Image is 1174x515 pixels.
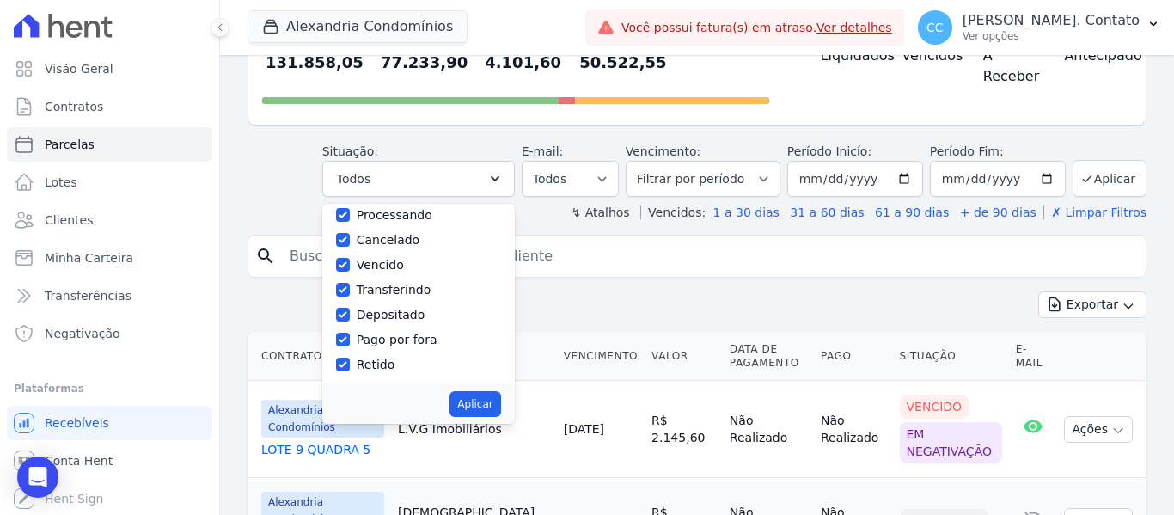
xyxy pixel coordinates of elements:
a: Transferências [7,279,212,313]
span: Conta Hent [45,452,113,469]
span: Parcelas [45,136,95,153]
label: Período Inicío: [787,144,871,158]
label: Vencidos: [640,205,706,219]
h4: A Receber [983,46,1037,87]
button: Alexandria Condomínios [248,10,468,43]
a: Lotes [7,165,212,199]
a: 61 a 90 dias [875,205,949,219]
i: search [255,246,276,267]
a: Parcelas [7,127,212,162]
p: Ver opções [963,29,1140,43]
td: R$ 2.145,60 [645,381,723,478]
button: Exportar [1038,291,1146,318]
span: Todos [337,169,370,189]
p: [PERSON_NAME]. Contato [963,12,1140,29]
span: Contratos [45,98,103,115]
a: LOTE 9 QUADRA 5 [261,441,384,458]
label: Transferindo [357,283,431,297]
div: Em negativação [900,422,1002,463]
div: Open Intercom Messenger [17,457,58,498]
a: 31 a 60 dias [790,205,864,219]
a: Negativação [7,316,212,351]
label: Cancelado [357,233,419,247]
label: Período Fim: [930,143,1066,161]
th: Data de Pagamento [723,332,814,381]
a: Contratos [7,89,212,124]
th: E-mail [1009,332,1058,381]
span: Clientes [45,212,93,229]
div: Vencido [900,395,969,419]
div: Plataformas [14,378,205,399]
button: Todos [322,161,515,197]
td: Não Realizado [723,381,814,478]
label: E-mail: [522,144,564,158]
span: Lotes [45,174,77,191]
th: Situação [893,332,1009,381]
label: Processando [357,208,432,222]
a: [DATE] [564,422,604,436]
th: Vencimento [557,332,645,381]
a: Clientes [7,203,212,237]
td: L.V.G Imobiliários [391,381,557,478]
button: CC [PERSON_NAME]. Contato Ver opções [904,3,1174,52]
th: Contrato [248,332,391,381]
a: Recebíveis [7,406,212,440]
a: Ver detalhes [816,21,892,34]
a: Visão Geral [7,52,212,86]
button: Aplicar [449,391,500,417]
label: Retido [357,358,395,371]
th: Pago [814,332,893,381]
label: Vencido [357,258,404,272]
span: Você possui fatura(s) em atraso. [621,19,892,37]
span: Visão Geral [45,60,113,77]
span: Alexandria Condomínios [261,400,384,438]
a: ✗ Limpar Filtros [1043,205,1146,219]
label: Situação: [322,144,378,158]
label: Pago por fora [357,333,437,346]
input: Buscar por nome do lote ou do cliente [279,239,1139,273]
a: Conta Hent [7,444,212,478]
a: 1 a 30 dias [713,205,780,219]
label: Vencimento: [626,144,700,158]
a: + de 90 dias [960,205,1036,219]
h4: Vencidos [902,46,956,66]
button: Aplicar [1073,160,1146,197]
label: Depositado [357,308,425,322]
label: ↯ Atalhos [571,205,629,219]
h4: Liquidados [821,46,875,66]
span: Recebíveis [45,414,109,432]
span: Negativação [45,325,120,342]
span: Minha Carteira [45,249,133,267]
a: Minha Carteira [7,241,212,275]
td: Não Realizado [814,381,893,478]
h4: Antecipado [1064,46,1118,66]
th: Valor [645,332,723,381]
span: CC [926,21,944,34]
button: Ações [1064,416,1133,443]
span: Transferências [45,287,131,304]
